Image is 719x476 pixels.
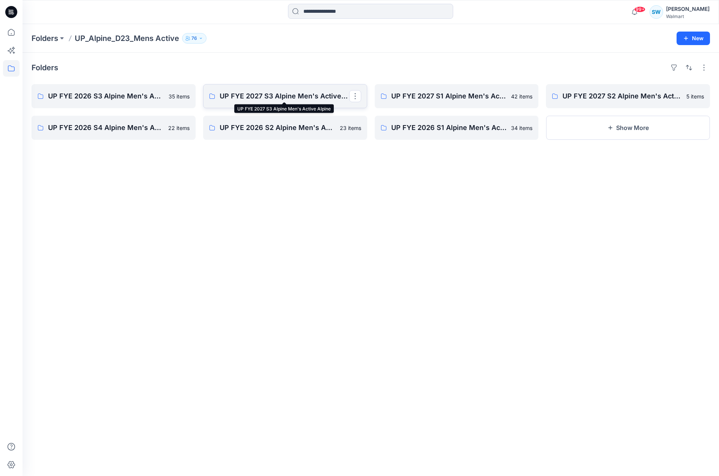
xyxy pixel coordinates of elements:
p: UP FYE 2026 S2 Alpine Men's Active Alpine [220,122,335,133]
p: UP_Alpine_D23_Mens Active [75,33,179,44]
a: UP FYE 2027 S3 Alpine Men's Active Alpine [203,84,367,108]
h4: Folders [32,63,58,72]
p: UP FYE 2026 S1 Alpine Men's Active Alpine [391,122,507,133]
button: 76 [182,33,207,44]
p: UP FYE 2027 S2 Alpine Men's Active Alpine [562,91,682,101]
a: UP FYE 2026 S4 Alpine Men's Active Alpine22 items [32,116,196,140]
p: 22 items [168,124,190,132]
p: UP FYE 2026 S3 Alpine Men's Active Alpine [48,91,164,101]
div: SW [650,5,663,19]
a: Folders [32,33,58,44]
a: UP FYE 2026 S3 Alpine Men's Active Alpine35 items [32,84,196,108]
div: [PERSON_NAME] [666,5,710,14]
p: 76 [191,34,197,42]
span: 99+ [634,6,645,12]
a: UP FYE 2026 S2 Alpine Men's Active Alpine23 items [203,116,367,140]
div: Walmart [666,14,710,19]
p: UP FYE 2027 S1 Alpine Men's Active Alpine [391,91,507,101]
p: UP FYE 2026 S4 Alpine Men's Active Alpine [48,122,164,133]
button: New [677,32,710,45]
p: 35 items [169,92,190,100]
button: Show More [546,116,710,140]
p: UP FYE 2027 S3 Alpine Men's Active Alpine [220,91,349,101]
a: UP FYE 2027 S1 Alpine Men's Active Alpine42 items [375,84,539,108]
p: 23 items [340,124,361,132]
p: 34 items [511,124,532,132]
p: 5 items [686,92,704,100]
a: UP FYE 2026 S1 Alpine Men's Active Alpine34 items [375,116,539,140]
a: UP FYE 2027 S2 Alpine Men's Active Alpine5 items [546,84,710,108]
p: 42 items [511,92,532,100]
